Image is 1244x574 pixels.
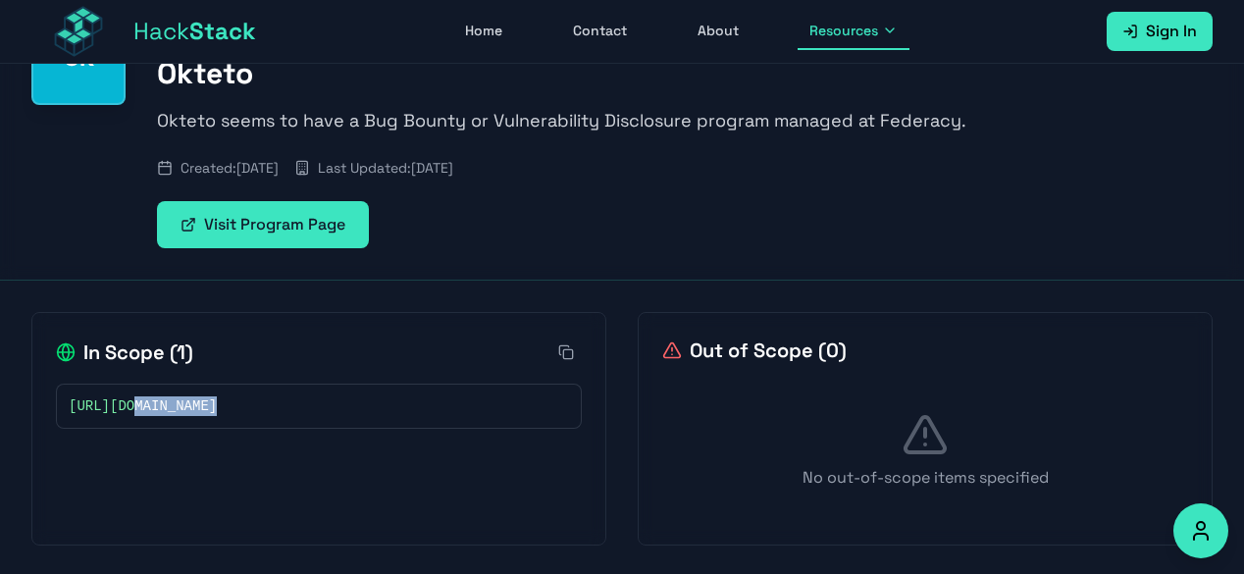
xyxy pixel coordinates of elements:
span: [URL][DOMAIN_NAME] [69,396,217,416]
a: Visit Program Page [157,201,369,248]
h2: In Scope ( 1 ) [56,339,193,366]
button: Resources [798,13,909,50]
span: Hack [133,16,256,47]
span: Last Updated: [DATE] [318,158,453,178]
a: About [686,13,751,50]
h1: Okteto [157,56,1213,91]
h2: Out of Scope ( 0 ) [662,337,847,364]
span: Created: [DATE] [181,158,279,178]
a: Sign In [1107,12,1213,51]
span: Sign In [1146,20,1197,43]
a: Contact [561,13,639,50]
button: Accessibility Options [1173,503,1228,558]
a: Home [453,13,514,50]
span: Stack [189,16,256,46]
button: Copy all in-scope items [550,337,582,368]
p: No out-of-scope items specified [662,466,1188,490]
p: Okteto seems to have a Bug Bounty or Vulnerability Disclosure program managed at Federacy. [157,107,1213,134]
span: Resources [809,21,878,40]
